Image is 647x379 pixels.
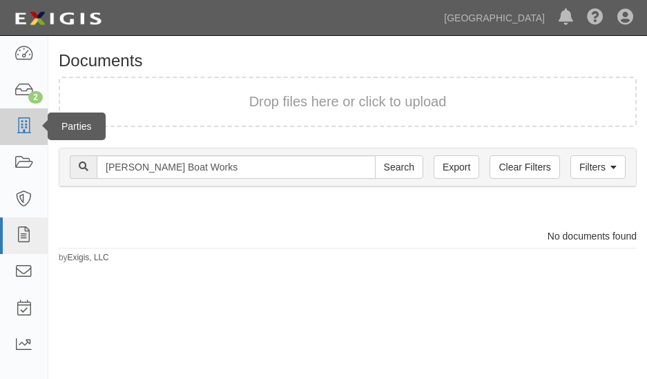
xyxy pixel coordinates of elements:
[59,52,637,70] h1: Documents
[10,6,106,31] img: logo-5460c22ac91f19d4615b14bd174203de0afe785f0fc80cf4dbbc73dc1793850b.png
[48,229,647,243] div: No documents found
[59,252,109,264] small: by
[28,91,43,104] div: 2
[48,113,106,140] div: Parties
[97,155,376,179] input: Search
[68,253,109,262] a: Exigis, LLC
[437,4,552,32] a: [GEOGRAPHIC_DATA]
[490,155,559,179] a: Clear Filters
[434,155,479,179] a: Export
[570,155,626,179] a: Filters
[249,92,447,112] button: Drop files here or click to upload
[375,155,423,179] input: Search
[587,10,603,26] i: Help Center - Complianz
